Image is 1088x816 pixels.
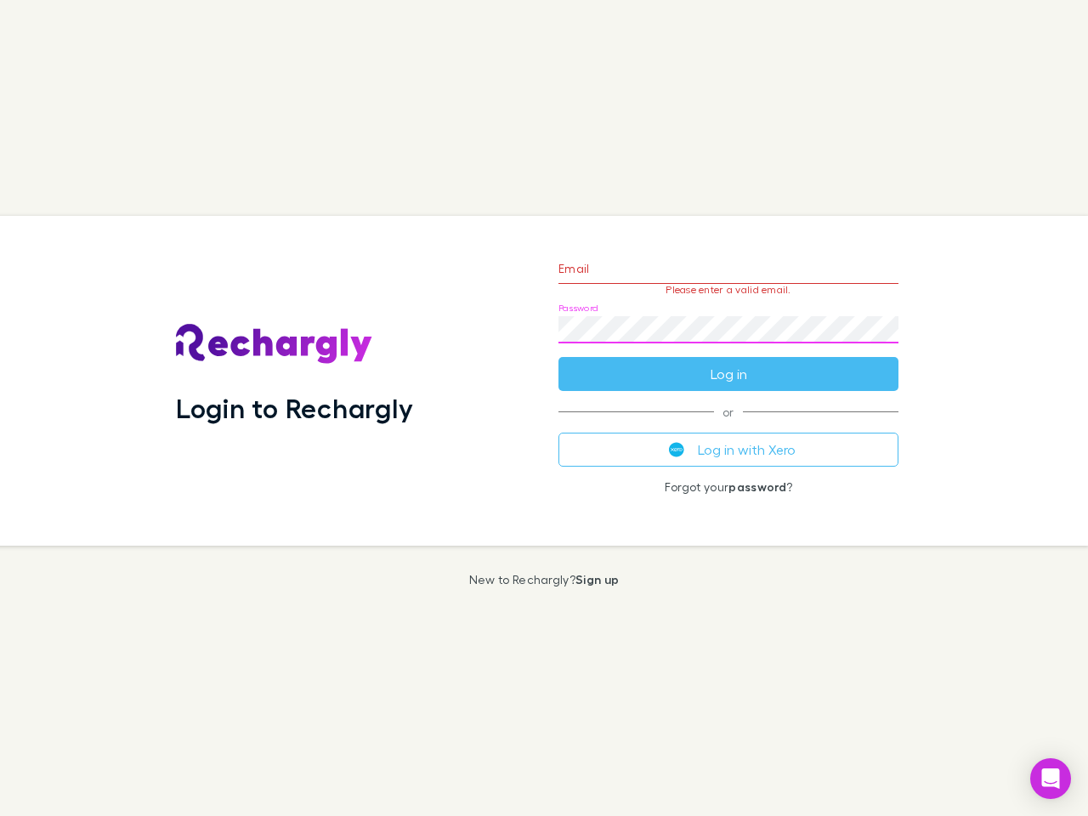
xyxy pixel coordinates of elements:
[558,302,598,314] label: Password
[558,357,898,391] button: Log in
[176,324,373,365] img: Rechargly's Logo
[558,284,898,296] p: Please enter a valid email.
[469,573,620,586] p: New to Rechargly?
[669,442,684,457] img: Xero's logo
[575,572,619,586] a: Sign up
[558,480,898,494] p: Forgot your ?
[176,392,413,424] h1: Login to Rechargly
[558,433,898,467] button: Log in with Xero
[728,479,786,494] a: password
[558,411,898,412] span: or
[1030,758,1071,799] div: Open Intercom Messenger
